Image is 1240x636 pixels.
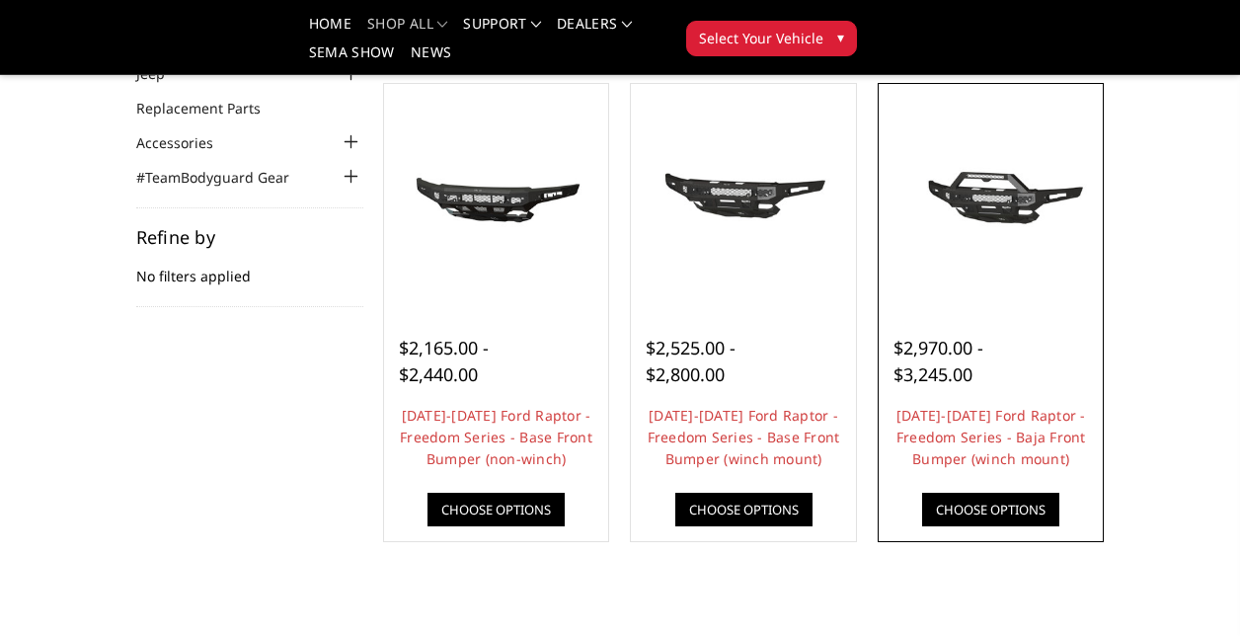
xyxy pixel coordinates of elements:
[309,17,351,45] a: Home
[411,45,451,74] a: News
[636,146,851,247] img: 2021-2025 Ford Raptor - Freedom Series - Base Front Bumper (winch mount)
[884,89,1099,304] a: 2021-2025 Ford Raptor - Freedom Series - Baja Front Bumper (winch mount) 2021-2025 Ford Raptor - ...
[1141,541,1240,636] iframe: Chat Widget
[699,28,823,48] span: Select Your Vehicle
[837,27,844,47] span: ▾
[893,336,983,386] span: $2,970.00 - $3,245.00
[646,336,736,386] span: $2,525.00 - $2,800.00
[367,17,447,45] a: shop all
[136,228,363,246] h5: Refine by
[136,167,314,188] a: #TeamBodyguard Gear
[922,493,1059,526] a: Choose Options
[884,146,1099,247] img: 2021-2025 Ford Raptor - Freedom Series - Baja Front Bumper (winch mount)
[136,228,363,307] div: No filters applied
[136,132,238,153] a: Accessories
[686,21,857,56] button: Select Your Vehicle
[636,89,851,304] a: 2021-2025 Ford Raptor - Freedom Series - Base Front Bumper (winch mount)
[427,493,565,526] a: Choose Options
[136,98,285,119] a: Replacement Parts
[675,493,813,526] a: Choose Options
[389,89,604,304] a: 2021-2025 Ford Raptor - Freedom Series - Base Front Bumper (non-winch) 2021-2025 Ford Raptor - Fr...
[557,17,632,45] a: Dealers
[389,146,604,247] img: 2021-2025 Ford Raptor - Freedom Series - Base Front Bumper (non-winch)
[400,406,592,468] a: [DATE]-[DATE] Ford Raptor - Freedom Series - Base Front Bumper (non-winch)
[896,406,1086,468] a: [DATE]-[DATE] Ford Raptor - Freedom Series - Baja Front Bumper (winch mount)
[309,45,395,74] a: SEMA Show
[648,406,840,468] a: [DATE]-[DATE] Ford Raptor - Freedom Series - Base Front Bumper (winch mount)
[463,17,541,45] a: Support
[399,336,489,386] span: $2,165.00 - $2,440.00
